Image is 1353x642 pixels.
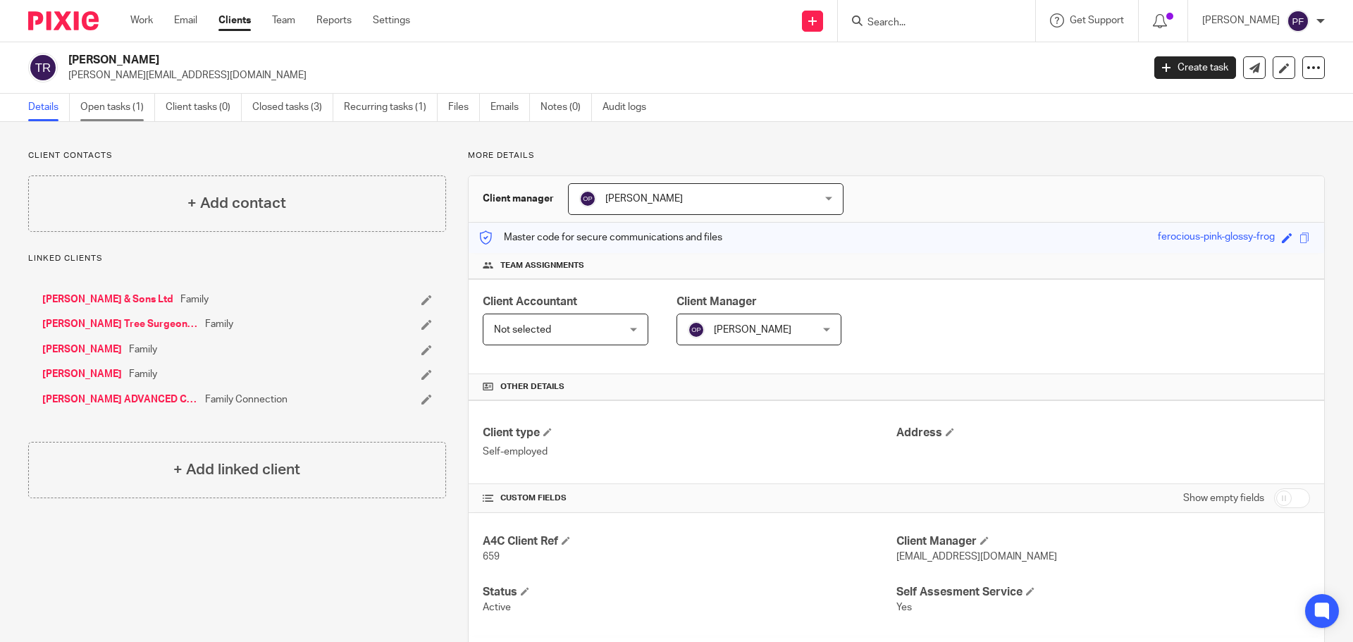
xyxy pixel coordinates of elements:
[28,53,58,82] img: svg%3E
[483,493,896,504] h4: CUSTOM FIELDS
[42,292,173,307] a: [PERSON_NAME] & Sons Ltd
[483,296,577,307] span: Client Accountant
[605,194,683,204] span: [PERSON_NAME]
[166,94,242,121] a: Client tasks (0)
[28,11,99,30] img: Pixie
[272,13,295,27] a: Team
[896,426,1310,440] h4: Address
[68,53,920,68] h2: [PERSON_NAME]
[714,325,791,335] span: [PERSON_NAME]
[174,13,197,27] a: Email
[483,192,554,206] h3: Client manager
[896,603,912,612] span: Yes
[28,253,446,264] p: Linked clients
[129,342,157,357] span: Family
[866,17,993,30] input: Search
[896,585,1310,600] h4: Self Assesment Service
[1154,56,1236,79] a: Create task
[483,534,896,549] h4: A4C Client Ref
[129,367,157,381] span: Family
[205,317,233,331] span: Family
[1202,13,1280,27] p: [PERSON_NAME]
[1183,491,1264,505] label: Show empty fields
[1070,16,1124,25] span: Get Support
[187,192,286,214] h4: + Add contact
[603,94,657,121] a: Audit logs
[494,325,551,335] span: Not selected
[205,393,288,407] span: Family Connection
[180,292,209,307] span: Family
[500,260,584,271] span: Team assignments
[42,317,198,331] a: [PERSON_NAME] Tree Surgeons Ltd
[173,459,300,481] h4: + Add linked client
[42,367,122,381] a: [PERSON_NAME]
[579,190,596,207] img: svg%3E
[483,426,896,440] h4: Client type
[676,296,757,307] span: Client Manager
[28,94,70,121] a: Details
[483,603,511,612] span: Active
[252,94,333,121] a: Closed tasks (3)
[42,393,198,407] a: [PERSON_NAME] ADVANCED CONSULTING LTD
[448,94,480,121] a: Files
[500,381,564,393] span: Other details
[1158,230,1275,246] div: ferocious-pink-glossy-frog
[479,230,722,245] p: Master code for secure communications and files
[80,94,155,121] a: Open tasks (1)
[316,13,352,27] a: Reports
[42,342,122,357] a: [PERSON_NAME]
[28,150,446,161] p: Client contacts
[344,94,438,121] a: Recurring tasks (1)
[490,94,530,121] a: Emails
[218,13,251,27] a: Clients
[373,13,410,27] a: Settings
[896,552,1057,562] span: [EMAIL_ADDRESS][DOMAIN_NAME]
[540,94,592,121] a: Notes (0)
[483,552,500,562] span: 659
[468,150,1325,161] p: More details
[483,445,896,459] p: Self-employed
[1287,10,1309,32] img: svg%3E
[688,321,705,338] img: svg%3E
[68,68,1133,82] p: [PERSON_NAME][EMAIL_ADDRESS][DOMAIN_NAME]
[130,13,153,27] a: Work
[896,534,1310,549] h4: Client Manager
[483,585,896,600] h4: Status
